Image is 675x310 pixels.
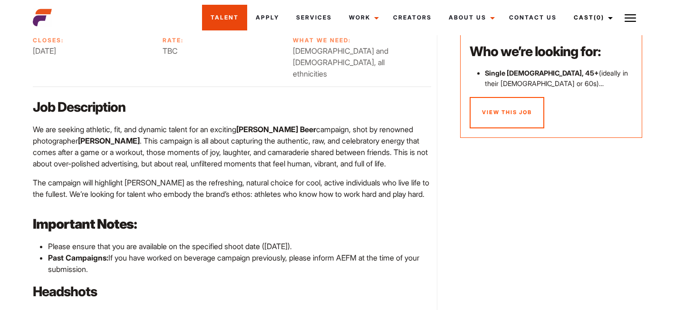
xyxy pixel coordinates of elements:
span: TBC [163,45,282,57]
img: cropped-aefm-brand-fav-22-square.png [33,8,52,27]
strong: [PERSON_NAME] [78,136,140,145]
a: Apply [247,5,288,30]
p: Please ensure that you are available on the specified shoot date ([DATE]). [48,241,431,252]
a: Creators [385,5,440,30]
strong: Important Notes: [33,216,137,232]
strong: What We Need: [293,37,351,44]
strong: Closes: [33,37,64,44]
strong: [PERSON_NAME] Beer [236,125,316,134]
p: Headshots [33,282,431,300]
a: Contact Us [501,5,565,30]
a: About Us [440,5,501,30]
a: Services [288,5,340,30]
span: [DATE] [33,45,152,57]
p: If you have worked on beverage campaign previously, please inform AEFM at the time of your submis... [48,252,431,275]
p: The campaign will highlight [PERSON_NAME] as the refreshing, natural choice for cool, active indi... [33,177,431,200]
span: [DEMOGRAPHIC_DATA] and [DEMOGRAPHIC_DATA], all ethnicities [293,45,412,79]
strong: Rate: [163,37,183,44]
h3: Who we’re looking for: [470,42,633,60]
p: We are seeking athletic, fit, and dynamic talent for an exciting campaign, shot by renowned photo... [33,124,431,169]
strong: Past Campaigns: [48,253,108,262]
img: Burger icon [625,12,636,24]
strong: Single [DEMOGRAPHIC_DATA], 45+ [485,69,599,77]
p: Job Description [33,98,431,116]
li: (ideally in their [DEMOGRAPHIC_DATA] or 60s) [485,68,633,88]
a: Talent [202,5,247,30]
a: Cast(0) [565,5,618,30]
a: Work [340,5,385,30]
a: View this Job [470,97,544,128]
span: (0) [594,14,604,21]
